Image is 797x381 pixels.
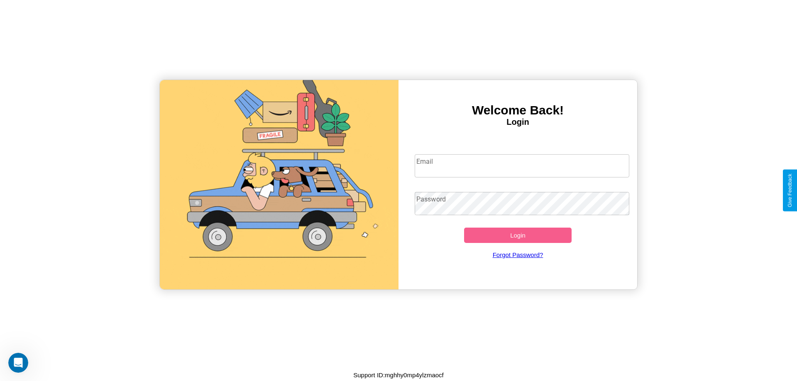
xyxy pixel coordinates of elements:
div: Give Feedback [787,174,793,207]
a: Forgot Password? [411,243,626,267]
p: Support ID: mghhy0mp4ylzmaocf [353,369,444,381]
img: gif [160,80,398,289]
button: Login [464,228,572,243]
h3: Welcome Back! [398,103,637,117]
h4: Login [398,117,637,127]
iframe: Intercom live chat [8,353,28,373]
